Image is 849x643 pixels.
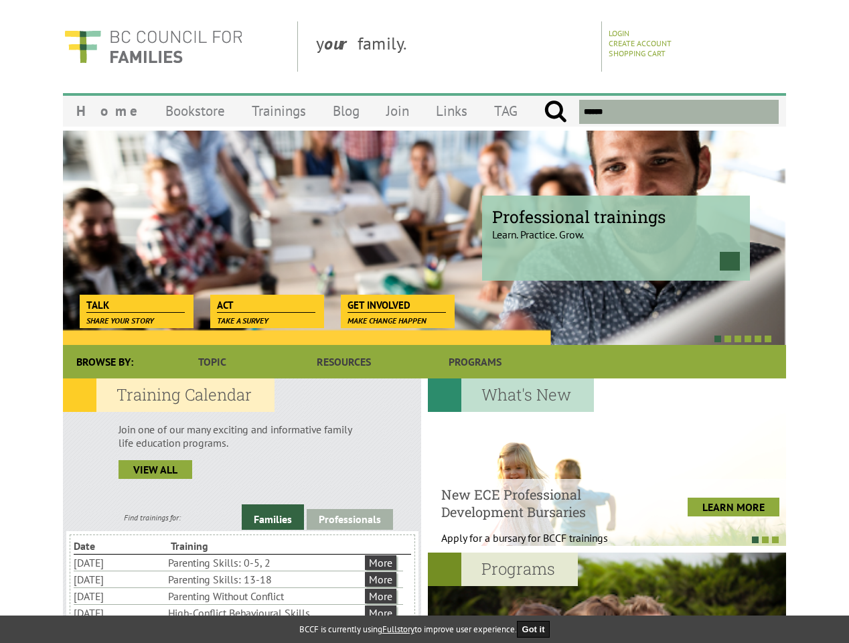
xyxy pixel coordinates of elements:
[86,315,154,326] span: Share your story
[319,95,373,127] a: Blog
[119,460,192,479] a: view all
[348,298,446,313] span: Get Involved
[63,512,242,522] div: Find trainings for:
[517,621,550,638] button: Got it
[422,95,481,127] a: Links
[63,21,244,72] img: BC Council for FAMILIES
[63,95,152,127] a: Home
[168,571,362,587] li: Parenting Skills: 13-18
[152,95,238,127] a: Bookstore
[74,538,168,554] li: Date
[80,295,191,313] a: Talk Share your story
[210,295,322,313] a: Act Take a survey
[481,95,531,127] a: TAG
[63,378,275,412] h2: Training Calendar
[74,571,165,587] li: [DATE]
[63,345,147,378] div: Browse By:
[238,95,319,127] a: Trainings
[365,555,396,570] a: More
[609,28,629,38] a: Login
[365,589,396,603] a: More
[341,295,453,313] a: Get Involved Make change happen
[278,345,409,378] a: Resources
[168,605,362,621] li: High-Conflict Behavioural Skills
[373,95,422,127] a: Join
[609,48,666,58] a: Shopping Cart
[168,555,362,571] li: Parenting Skills: 0-5, 2
[171,538,265,554] li: Training
[382,624,414,635] a: Fullstory
[544,100,567,124] input: Submit
[410,345,541,378] a: Programs
[147,345,278,378] a: Topic
[119,423,366,449] p: Join one of our many exciting and informative family life education programs.
[492,206,740,228] span: Professional trainings
[307,509,393,530] a: Professionals
[441,486,641,520] h4: New ECE Professional Development Bursaries
[348,315,427,326] span: Make change happen
[74,588,165,604] li: [DATE]
[168,588,362,604] li: Parenting Without Conflict
[428,553,578,586] h2: Programs
[492,216,740,241] p: Learn. Practice. Grow.
[441,531,641,558] p: Apply for a bursary for BCCF trainings West...
[74,605,165,621] li: [DATE]
[428,378,594,412] h2: What's New
[217,298,315,313] span: Act
[74,555,165,571] li: [DATE]
[609,38,672,48] a: Create Account
[305,21,602,72] div: y family.
[365,572,396,587] a: More
[365,605,396,620] a: More
[242,504,304,530] a: Families
[217,315,268,326] span: Take a survey
[86,298,185,313] span: Talk
[324,32,358,54] strong: our
[688,498,779,516] a: LEARN MORE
